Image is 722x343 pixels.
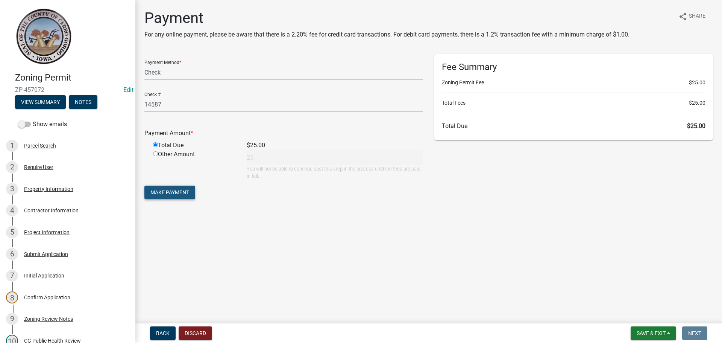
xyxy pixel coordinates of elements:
div: Initial Application [24,273,64,278]
span: $25.00 [689,79,705,87]
h6: Total Due [442,122,705,130]
h1: Payment [144,9,629,27]
button: Make Payment [144,186,195,199]
div: Contractor Information [24,208,79,213]
div: 5 [6,226,18,238]
button: Next [682,326,707,340]
button: Save & Exit [631,326,676,340]
button: View Summary [15,95,66,109]
div: Submit Application [24,252,68,257]
div: Total Due [147,141,241,150]
div: $25.00 [241,141,429,150]
label: Show emails [18,120,67,129]
div: Require User [24,165,53,170]
a: Edit [123,86,133,93]
button: shareShare [672,9,711,24]
div: 4 [6,204,18,216]
div: 1 [6,140,18,152]
button: Discard [179,326,212,340]
span: Save & Exit [637,330,666,336]
div: Other Amount [147,150,241,180]
span: $25.00 [689,99,705,107]
span: $25.00 [687,122,705,130]
wm-modal-confirm: Notes [69,99,97,105]
h6: Fee Summary [442,62,705,73]
div: Confirm Application [24,295,70,300]
span: ZP-457072 [15,86,120,93]
li: Zoning Permit Fee [442,79,705,87]
li: Total Fees [442,99,705,107]
div: Zoning Review Notes [24,316,73,322]
div: 9 [6,313,18,325]
p: For any online payment, please be aware that there is a 2.20% fee for credit card transactions. F... [144,30,629,39]
div: Project Information [24,230,70,235]
div: 2 [6,161,18,173]
div: 8 [6,291,18,303]
wm-modal-confirm: Summary [15,99,66,105]
span: Share [689,12,705,21]
div: Payment Amount [139,129,429,138]
button: Back [150,326,176,340]
wm-modal-confirm: Edit Application Number [123,86,133,93]
div: Property Information [24,186,73,192]
button: Notes [69,95,97,109]
div: 3 [6,183,18,195]
span: Back [156,330,170,336]
div: Parcel Search [24,143,56,148]
div: 6 [6,248,18,260]
i: share [678,12,687,21]
h4: Zoning Permit [15,72,129,83]
span: Make Payment [150,189,189,195]
img: Cerro Gordo County, Iowa [15,8,72,64]
span: Next [688,330,701,336]
div: 7 [6,270,18,282]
